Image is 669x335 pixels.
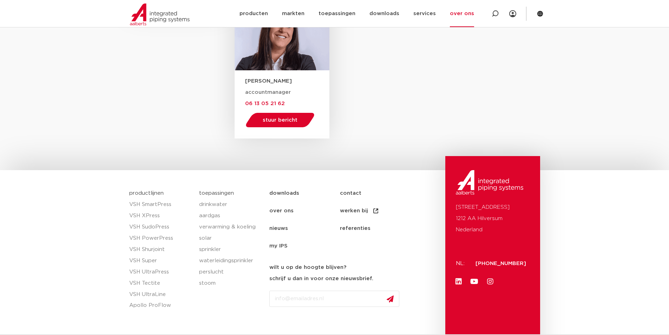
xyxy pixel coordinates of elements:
[199,191,234,196] a: toepassingen
[263,117,297,123] span: stuur bericht
[129,278,192,289] a: VSH Tectite
[245,101,285,106] a: 06 13 05 21 62
[129,191,164,196] a: productlijnen
[129,266,192,278] a: VSH UltraPress
[456,202,530,236] p: [STREET_ADDRESS] 1212 AA Hilversum Nederland
[199,266,262,278] a: perslucht
[475,261,526,266] a: [PHONE_NUMBER]
[199,244,262,255] a: sprinkler
[456,258,467,269] p: NL:
[129,289,192,300] a: VSH UltraLine
[269,185,442,255] nav: Menu
[509,6,516,21] div: my IPS
[269,291,399,307] input: info@emailadres.nl
[129,233,192,244] a: VSH PowerPress
[245,90,291,95] span: accountmanager
[269,185,340,202] a: downloads
[129,244,192,255] a: VSH Shurjoint
[199,199,262,210] a: drinkwater
[245,77,329,85] h3: [PERSON_NAME]
[129,300,192,311] a: Apollo ProFlow
[199,255,262,266] a: waterleidingsprinkler
[129,210,192,221] a: VSH XPress
[199,210,262,221] a: aardgas
[245,101,285,106] span: 06 13 05 21 62
[129,199,192,210] a: VSH SmartPress
[340,202,411,220] a: werken bij
[269,202,340,220] a: over ons
[387,295,394,303] img: send.svg
[199,278,262,289] a: stoom
[269,237,340,255] a: my IPS
[269,265,346,270] strong: wilt u op de hoogte blijven?
[340,185,411,202] a: contact
[269,220,340,237] a: nieuws
[129,255,192,266] a: VSH Super
[129,221,192,233] a: VSH SudoPress
[340,220,411,237] a: referenties
[269,276,373,281] strong: schrijf u dan in voor onze nieuwsbrief.
[199,221,262,233] a: verwarming & koeling
[199,233,262,244] a: solar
